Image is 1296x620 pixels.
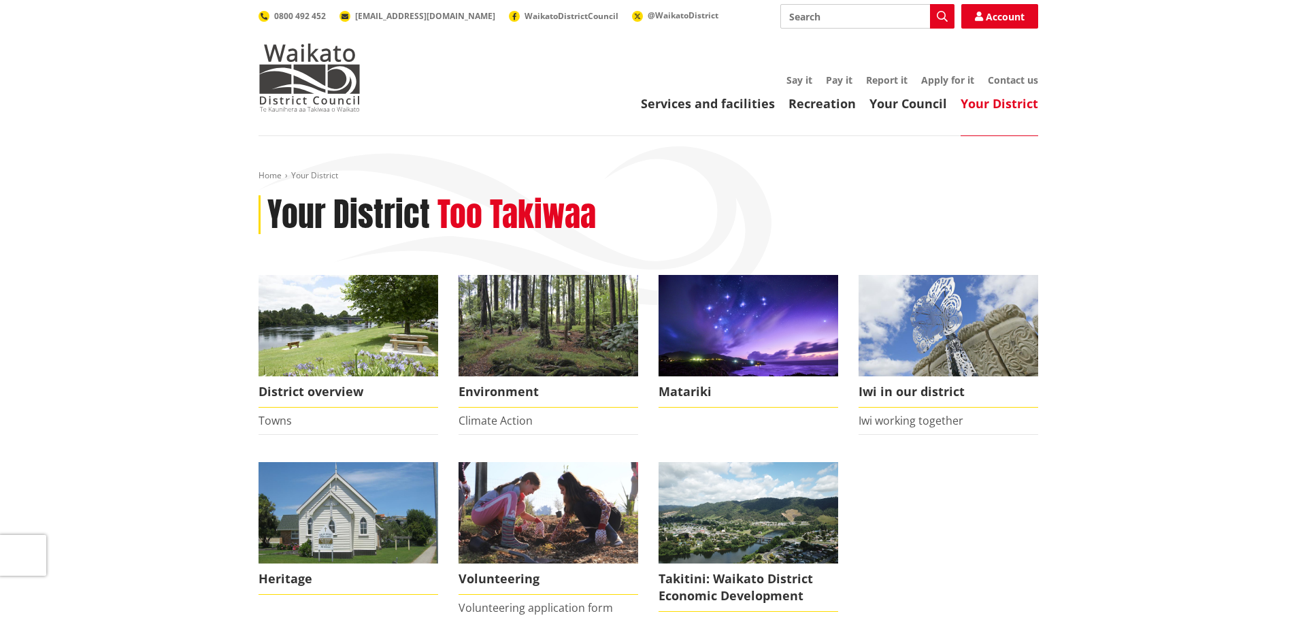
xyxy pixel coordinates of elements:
[437,195,596,235] h2: Too Takiwaa
[259,564,438,595] span: Heritage
[869,95,947,112] a: Your Council
[274,10,326,22] span: 0800 492 452
[859,376,1038,408] span: Iwi in our district
[659,462,838,612] a: Takitini: Waikato District Economic Development
[459,376,638,408] span: Environment
[659,564,838,612] span: Takitini: Waikato District Economic Development
[788,95,856,112] a: Recreation
[659,462,838,564] img: ngaaruawaahia
[459,275,638,408] a: Environment
[961,4,1038,29] a: Account
[859,413,963,428] a: Iwi working together
[459,462,638,595] a: volunteer icon Volunteering
[988,74,1038,86] a: Contact us
[641,95,775,112] a: Services and facilities
[259,462,438,564] img: Raglan Church
[632,10,718,21] a: @WaikatoDistrict
[509,10,618,22] a: WaikatoDistrictCouncil
[291,169,338,181] span: Your District
[259,275,438,408] a: Ngaruawahia 0015 District overview
[459,564,638,595] span: Volunteering
[659,376,838,408] span: Matariki
[961,95,1038,112] a: Your District
[259,169,282,181] a: Home
[259,376,438,408] span: District overview
[339,10,495,22] a: [EMAIL_ADDRESS][DOMAIN_NAME]
[459,462,638,564] img: volunteer icon
[459,600,613,615] a: Volunteering application form
[459,275,638,376] img: biodiversity- Wright's Bush_16x9 crop
[267,195,430,235] h1: Your District
[921,74,974,86] a: Apply for it
[859,275,1038,376] img: Turangawaewae Ngaruawahia
[859,275,1038,408] a: Turangawaewae Ngaruawahia Iwi in our district
[648,10,718,21] span: @WaikatoDistrict
[659,275,838,408] a: Matariki
[259,10,326,22] a: 0800 492 452
[659,275,838,376] img: Matariki over Whiaangaroa
[355,10,495,22] span: [EMAIL_ADDRESS][DOMAIN_NAME]
[525,10,618,22] span: WaikatoDistrictCouncil
[826,74,852,86] a: Pay it
[786,74,812,86] a: Say it
[259,170,1038,182] nav: breadcrumb
[259,413,292,428] a: Towns
[866,74,908,86] a: Report it
[259,462,438,595] a: Raglan Church Heritage
[780,4,954,29] input: Search input
[459,413,533,428] a: Climate Action
[259,44,361,112] img: Waikato District Council - Te Kaunihera aa Takiwaa o Waikato
[259,275,438,376] img: Ngaruawahia 0015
